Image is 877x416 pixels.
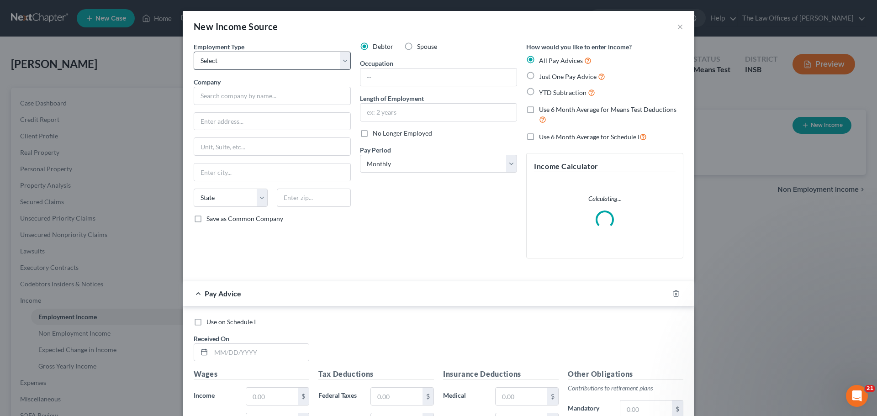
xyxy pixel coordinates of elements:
[19,115,153,125] div: Send us a message
[124,15,143,33] img: Profile image for Lindsey
[61,285,122,321] button: Messages
[360,146,391,154] span: Pay Period
[534,161,676,172] h5: Income Calculator
[19,125,153,134] div: We typically reply in a few hours
[539,105,676,113] span: Use 6 Month Average for Means Test Deductions
[360,104,517,121] input: ex: 2 years
[122,285,183,321] button: Help
[90,15,108,33] img: Profile image for Emma
[157,15,174,31] div: Close
[314,387,366,405] label: Federal Taxes
[20,308,41,314] span: Home
[194,391,215,399] span: Income
[417,42,437,50] span: Spouse
[438,387,491,405] label: Medical
[539,73,597,80] span: Just One Pay Advice
[194,163,350,181] input: Enter city...
[846,385,868,407] iframe: Intercom live chat
[526,42,632,52] label: How would you like to enter income?
[373,42,393,50] span: Debtor
[443,369,559,380] h5: Insurance Deductions
[360,58,393,68] label: Occupation
[194,20,278,33] div: New Income Source
[211,344,309,361] input: MM/DD/YYYY
[107,15,125,33] img: Profile image for James
[318,369,434,380] h5: Tax Deductions
[13,173,169,190] div: Attorney's Disclosure of Compensation
[206,318,256,326] span: Use on Schedule I
[534,194,676,203] p: Calculating...
[194,335,229,342] span: Received On
[18,65,164,80] p: Hi there!
[194,138,350,155] input: Unit, Suite, etc...
[277,189,351,207] input: Enter zip...
[194,78,221,86] span: Company
[373,129,432,137] span: No Longer Employed
[423,388,433,405] div: $
[568,384,683,393] p: Contributions to retirement plans
[19,193,153,212] div: Statement of Financial Affairs - Payments Made in the Last 90 days
[18,80,164,96] p: How can we help?
[13,151,169,169] button: Search for help
[568,369,683,380] h5: Other Obligations
[539,89,586,96] span: YTD Subtraction
[194,43,244,51] span: Employment Type
[205,289,241,298] span: Pay Advice
[865,385,875,392] span: 21
[206,215,283,222] span: Save as Common Company
[18,21,71,29] img: logo
[145,308,159,314] span: Help
[13,190,169,216] div: Statement of Financial Affairs - Payments Made in the Last 90 days
[19,220,153,229] div: Amendments
[371,388,423,405] input: 0.00
[194,113,350,130] input: Enter address...
[76,308,107,314] span: Messages
[496,388,547,405] input: 0.00
[13,233,169,259] div: Statement of Financial Affairs - Promise to Help Pay Creditors
[19,237,153,256] div: Statement of Financial Affairs - Promise to Help Pay Creditors
[19,176,153,186] div: Attorney's Disclosure of Compensation
[547,388,558,405] div: $
[13,216,169,233] div: Amendments
[360,94,424,103] label: Length of Employment
[539,57,583,64] span: All Pay Advices
[360,68,517,86] input: --
[194,87,351,105] input: Search company by name...
[9,107,174,142] div: Send us a messageWe typically reply in a few hours
[677,21,683,32] button: ×
[298,388,309,405] div: $
[539,133,639,141] span: Use 6 Month Average for Schedule I
[194,369,309,380] h5: Wages
[246,388,298,405] input: 0.00
[19,155,74,165] span: Search for help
